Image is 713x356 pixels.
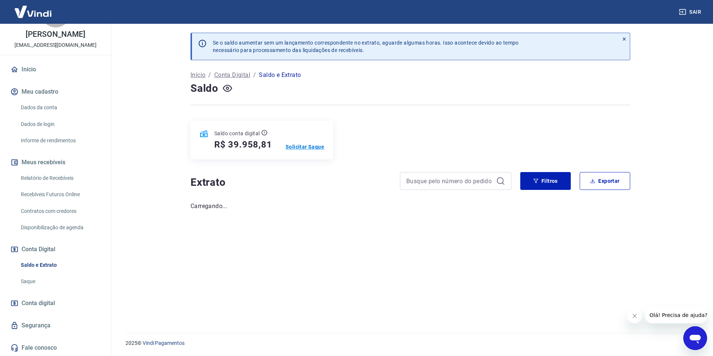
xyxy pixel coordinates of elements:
[22,298,55,308] span: Conta digital
[683,326,707,350] iframe: Button to launch messaging window
[580,172,630,190] button: Exportar
[18,220,102,235] a: Disponibilização de agenda
[9,295,102,311] a: Conta digital
[18,117,102,132] a: Dados de login
[26,30,85,38] p: [PERSON_NAME]
[18,204,102,219] a: Contratos com credores
[9,317,102,334] a: Segurança
[191,81,218,96] h4: Saldo
[645,307,707,323] iframe: Message from company
[18,100,102,115] a: Dados da conta
[4,5,62,11] span: Olá! Precisa de ajuda?
[18,133,102,148] a: Informe de rendimentos
[214,71,250,80] a: Conta Digital
[677,5,704,19] button: Sair
[9,340,102,356] a: Fale conosco
[9,61,102,78] a: Início
[9,154,102,171] button: Meus recebíveis
[627,308,642,323] iframe: Close message
[191,202,630,211] p: Carregando...
[18,187,102,202] a: Recebíveis Futuros Online
[18,258,102,273] a: Saldo e Extrato
[9,84,102,100] button: Meu cadastro
[18,171,102,186] a: Relatório de Recebíveis
[214,139,272,151] h5: R$ 39.958,81
[259,71,301,80] p: Saldo e Extrato
[14,41,97,49] p: [EMAIL_ADDRESS][DOMAIN_NAME]
[286,143,324,151] a: Solicitar Saque
[253,71,256,80] p: /
[208,71,211,80] p: /
[191,71,205,80] a: Início
[213,39,519,54] p: Se o saldo aumentar sem um lançamento correspondente no extrato, aguarde algumas horas. Isso acon...
[18,274,102,289] a: Saque
[143,340,185,346] a: Vindi Pagamentos
[9,0,57,23] img: Vindi
[9,241,102,258] button: Conta Digital
[126,339,695,347] p: 2025 ©
[520,172,571,190] button: Filtros
[191,175,391,190] h4: Extrato
[214,130,260,137] p: Saldo conta digital
[406,175,493,187] input: Busque pelo número do pedido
